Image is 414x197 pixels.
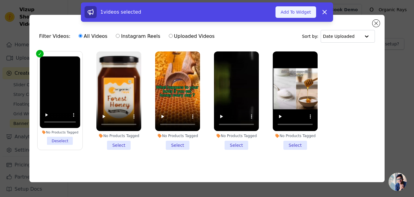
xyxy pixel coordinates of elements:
[302,30,375,43] div: Sort by:
[78,32,108,40] label: All Videos
[100,9,141,15] span: 1 videos selected
[115,32,160,40] label: Instagram Reels
[39,29,218,43] div: Filter Videos:
[273,133,318,138] div: No Products Tagged
[155,133,200,138] div: No Products Tagged
[389,173,407,191] div: Open chat
[40,130,80,134] div: No Products Tagged
[275,6,316,18] button: Add To Widget
[169,32,215,40] label: Uploaded Videos
[96,133,141,138] div: No Products Tagged
[214,133,259,138] div: No Products Tagged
